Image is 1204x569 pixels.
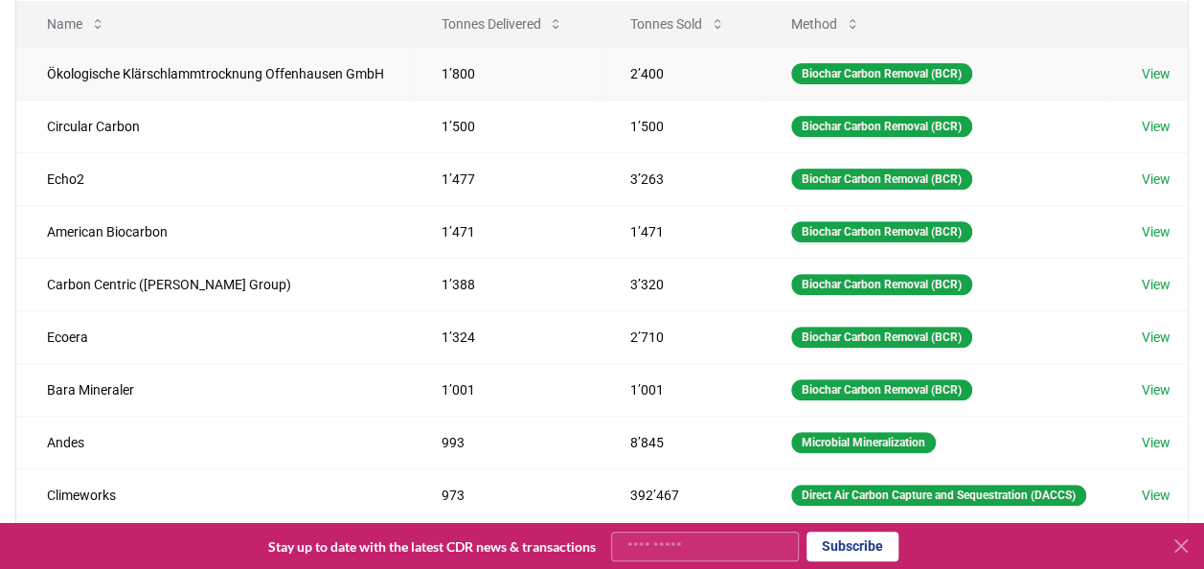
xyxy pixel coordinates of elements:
[791,116,972,137] div: Biochar Carbon Removal (BCR)
[791,327,972,348] div: Biochar Carbon Removal (BCR)
[16,205,410,258] td: American Biocarbon
[16,363,410,416] td: Bara Mineraler
[600,468,761,521] td: 392’467
[600,152,761,205] td: 3’263
[410,152,599,205] td: 1’477
[600,47,761,100] td: 2’400
[410,205,599,258] td: 1’471
[410,310,599,363] td: 1’324
[791,63,972,84] div: Biochar Carbon Removal (BCR)
[16,152,410,205] td: Echo2
[32,5,121,43] button: Name
[600,205,761,258] td: 1’471
[791,221,972,242] div: Biochar Carbon Removal (BCR)
[410,468,599,521] td: 973
[1142,380,1170,399] a: View
[16,416,410,468] td: Andes
[1142,222,1170,241] a: View
[776,5,875,43] button: Method
[16,258,410,310] td: Carbon Centric ([PERSON_NAME] Group)
[16,100,410,152] td: Circular Carbon
[791,274,972,295] div: Biochar Carbon Removal (BCR)
[16,47,410,100] td: Ökologische Klärschlammtrocknung Offenhausen GmbH
[1142,433,1170,452] a: View
[600,363,761,416] td: 1’001
[410,47,599,100] td: 1’800
[600,258,761,310] td: 3’320
[1142,170,1170,189] a: View
[1142,486,1170,505] a: View
[791,432,936,453] div: Microbial Mineralization
[615,5,740,43] button: Tonnes Sold
[1142,117,1170,136] a: View
[16,310,410,363] td: Ecoera
[600,416,761,468] td: 8’845
[1142,275,1170,294] a: View
[410,258,599,310] td: 1’388
[410,416,599,468] td: 993
[16,468,410,521] td: Climeworks
[791,379,972,400] div: Biochar Carbon Removal (BCR)
[791,169,972,190] div: Biochar Carbon Removal (BCR)
[600,100,761,152] td: 1’500
[410,100,599,152] td: 1’500
[600,310,761,363] td: 2’710
[791,485,1086,506] div: Direct Air Carbon Capture and Sequestration (DACCS)
[1142,64,1170,83] a: View
[1142,328,1170,347] a: View
[410,363,599,416] td: 1’001
[425,5,579,43] button: Tonnes Delivered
